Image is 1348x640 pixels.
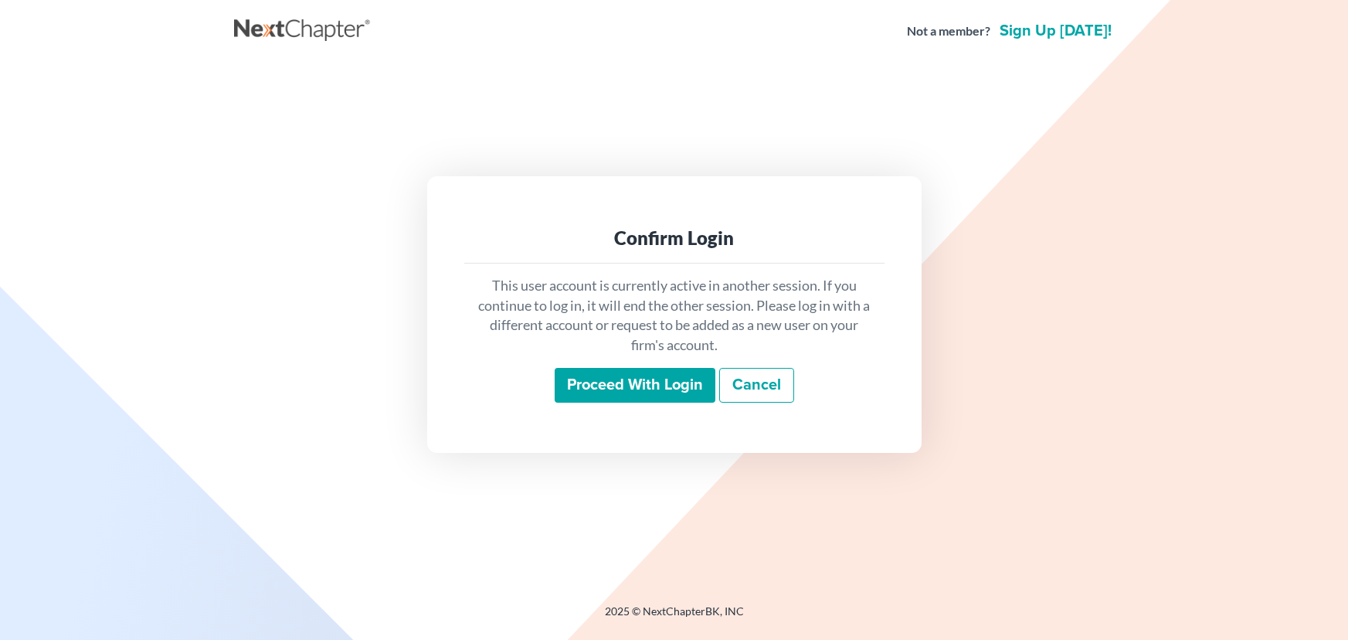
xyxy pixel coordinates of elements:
[477,276,872,356] p: This user account is currently active in another session. If you continue to log in, it will end ...
[719,368,794,403] a: Cancel
[555,368,715,403] input: Proceed with login
[997,23,1115,39] a: Sign up [DATE]!
[234,604,1115,631] div: 2025 © NextChapterBK, INC
[907,22,990,40] strong: Not a member?
[477,226,872,250] div: Confirm Login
